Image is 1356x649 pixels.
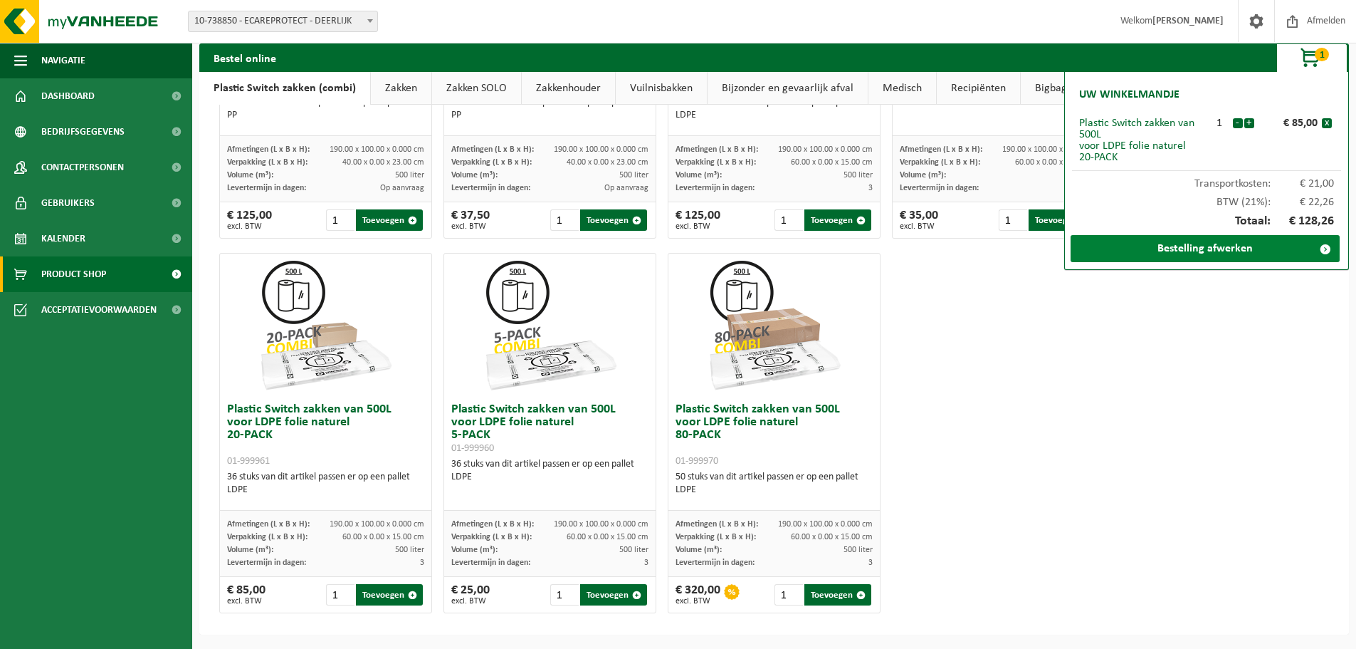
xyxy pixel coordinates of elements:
[432,72,521,105] a: Zakken SOLO
[1258,118,1322,129] div: € 85,00
[1021,72,1086,105] a: Bigbags
[420,559,424,567] span: 3
[619,546,648,554] span: 500 liter
[356,209,423,231] button: Toevoegen
[550,584,579,606] input: 1
[41,221,85,256] span: Kalender
[1244,118,1254,128] button: +
[188,11,378,32] span: 10-738850 - ECAREPROTECT - DEERLIJK
[451,184,530,192] span: Levertermijn in dagen:
[227,533,308,541] span: Verpakking (L x B x H):
[619,171,648,180] span: 500 liter
[451,96,648,122] div: 60 stuks van dit artikel passen er op een pallet
[227,520,310,529] span: Afmetingen (L x B x H):
[451,471,648,484] div: LDPE
[676,158,756,167] span: Verpakking (L x B x H):
[676,559,755,567] span: Levertermijn in dagen:
[567,533,648,541] span: 60.00 x 0.00 x 15.00 cm
[1152,16,1224,26] strong: [PERSON_NAME]
[451,209,490,231] div: € 37,50
[227,584,266,606] div: € 85,00
[616,72,707,105] a: Vuilnisbakken
[1079,118,1207,163] div: Plastic Switch zakken van 500L voor LDPE folie naturel 20-PACK
[451,158,532,167] span: Verpakking (L x B x H):
[395,171,424,180] span: 500 liter
[451,546,498,554] span: Volume (m³):
[1207,118,1232,129] div: 1
[227,456,270,467] span: 01-999961
[330,145,424,154] span: 190.00 x 100.00 x 0.000 cm
[554,520,648,529] span: 190.00 x 100.00 x 0.000 cm
[900,145,982,154] span: Afmetingen (L x B x H):
[604,184,648,192] span: Op aanvraag
[791,158,873,167] span: 60.00 x 0.00 x 15.00 cm
[868,559,873,567] span: 3
[227,145,310,154] span: Afmetingen (L x B x H):
[1271,178,1335,189] span: € 21,00
[580,209,647,231] button: Toevoegen
[1072,208,1341,235] div: Totaal:
[451,109,648,122] div: PP
[676,184,755,192] span: Levertermijn in dagen:
[791,533,873,541] span: 60.00 x 0.00 x 15.00 cm
[227,209,272,231] div: € 125,00
[804,209,871,231] button: Toevoegen
[676,109,873,122] div: LDPE
[937,72,1020,105] a: Recipiënten
[1072,189,1341,208] div: BTW (21%):
[199,72,370,105] a: Plastic Switch zakken (combi)
[522,72,615,105] a: Zakkenhouder
[676,209,720,231] div: € 125,00
[708,72,868,105] a: Bijzonder en gevaarlijk afval
[451,458,648,484] div: 36 stuks van dit artikel passen er op een pallet
[843,171,873,180] span: 500 liter
[255,254,397,396] img: 01-999961
[676,533,756,541] span: Verpakking (L x B x H):
[451,520,534,529] span: Afmetingen (L x B x H):
[676,484,873,497] div: LDPE
[227,109,424,122] div: PP
[41,78,95,114] span: Dashboard
[1072,171,1341,189] div: Transportkosten:
[868,184,873,192] span: 3
[330,520,424,529] span: 190.00 x 100.00 x 0.000 cm
[1315,48,1329,61] span: 1
[554,145,648,154] span: 190.00 x 100.00 x 0.000 cm
[676,96,873,122] div: 36 stuks van dit artikel passen er op een pallet
[451,584,490,606] div: € 25,00
[479,254,621,396] img: 01-999960
[900,222,938,231] span: excl. BTW
[227,403,424,467] h3: Plastic Switch zakken van 500L voor LDPE folie naturel 20-PACK
[342,158,424,167] span: 40.00 x 0.00 x 23.00 cm
[227,96,424,122] div: 60 stuks van dit artikel passen er op een pallet
[1015,158,1097,167] span: 60.00 x 0.00 x 15.00 cm
[774,209,804,231] input: 1
[227,484,424,497] div: LDPE
[676,597,720,606] span: excl. BTW
[41,185,95,221] span: Gebruikers
[1029,209,1095,231] button: Toevoegen
[1072,79,1187,110] h2: Uw winkelmandje
[676,520,758,529] span: Afmetingen (L x B x H):
[676,546,722,554] span: Volume (m³):
[644,559,648,567] span: 3
[900,158,980,167] span: Verpakking (L x B x H):
[451,559,530,567] span: Levertermijn in dagen:
[1322,118,1332,128] button: x
[451,597,490,606] span: excl. BTW
[1271,197,1335,208] span: € 22,26
[41,114,125,150] span: Bedrijfsgegevens
[900,171,946,180] span: Volume (m³):
[227,559,306,567] span: Levertermijn in dagen:
[189,11,377,31] span: 10-738850 - ECAREPROTECT - DEERLIJK
[676,471,873,497] div: 50 stuks van dit artikel passen er op een pallet
[451,403,648,455] h3: Plastic Switch zakken van 500L voor LDPE folie naturel 5-PACK
[1271,215,1335,228] span: € 128,26
[676,222,720,231] span: excl. BTW
[550,209,579,231] input: 1
[451,533,532,541] span: Verpakking (L x B x H):
[676,403,873,467] h3: Plastic Switch zakken van 500L voor LDPE folie naturel 80-PACK
[1233,118,1243,128] button: -
[843,546,873,554] span: 500 liter
[41,150,124,185] span: Contactpersonen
